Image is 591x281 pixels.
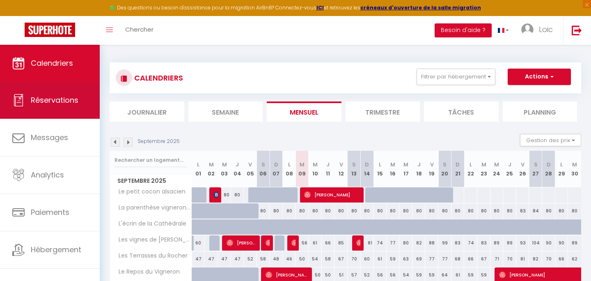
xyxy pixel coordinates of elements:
h3: CALENDRIERS [132,69,183,87]
li: Semaine [188,101,263,122]
th: 02 [205,151,218,187]
div: 80 [257,203,270,219]
div: 80 [231,187,244,203]
abbr: M [572,161,577,168]
div: 80 [425,203,438,219]
span: Septembre 2025 [110,175,192,187]
abbr: L [288,161,291,168]
span: Loic [539,24,553,35]
th: 13 [348,151,361,187]
span: [PERSON_NAME] [266,235,270,251]
div: 68 [451,251,465,267]
div: 54 [309,251,322,267]
abbr: D [365,161,369,168]
div: 80 [399,203,412,219]
div: 70 [503,251,516,267]
div: 80 [555,203,568,219]
button: Ouvrir le widget de chat LiveChat [7,3,31,28]
div: 63 [399,251,412,267]
abbr: M [494,161,499,168]
div: 71 [490,251,504,267]
div: 47 [205,251,218,267]
div: 80 [295,203,309,219]
div: 80 [477,203,490,219]
span: Réservations [31,95,78,105]
abbr: M [300,161,305,168]
th: 26 [516,151,529,187]
div: 50 [295,251,309,267]
abbr: M [390,161,395,168]
li: Trimestre [346,101,420,122]
a: Chercher [119,16,160,45]
span: Le petit cocon alsacien [111,187,188,196]
a: créneaux d'ouverture de la salle migration [360,4,481,11]
abbr: S [261,161,265,168]
abbr: V [339,161,343,168]
span: [PERSON_NAME] [356,235,361,251]
th: 08 [283,151,296,187]
div: 56 [295,235,309,251]
div: 89 [503,235,516,251]
abbr: L [470,161,472,168]
div: 80 [490,203,504,219]
div: 90 [555,235,568,251]
th: 22 [464,151,477,187]
div: 81 [360,235,373,251]
abbr: J [236,161,239,168]
div: 66 [322,235,335,251]
div: 99 [438,235,451,251]
span: Les Terrasses du Rocher [111,251,190,260]
th: 21 [451,151,465,187]
div: 67 [334,251,348,267]
div: 80 [399,235,412,251]
abbr: V [248,161,252,168]
th: 17 [399,151,412,187]
th: 10 [309,151,322,187]
span: Calendriers [31,58,73,68]
a: ... Loic [515,16,563,45]
div: 67 [477,251,490,267]
div: 80 [387,203,400,219]
span: Analytics [31,170,64,180]
abbr: J [326,161,330,168]
div: 82 [529,251,542,267]
div: 74 [373,235,387,251]
div: 83 [477,235,490,251]
span: Messages [31,132,68,143]
abbr: D [547,161,551,168]
div: 80 [309,203,322,219]
div: 52 [244,251,257,267]
th: 27 [529,151,542,187]
abbr: L [560,161,563,168]
div: 88 [425,235,438,251]
th: 14 [360,151,373,187]
div: 60 [360,251,373,267]
div: 89 [490,235,504,251]
th: 15 [373,151,387,187]
div: 80 [568,203,581,219]
th: 12 [334,151,348,187]
div: 90 [542,235,555,251]
div: 77 [438,251,451,267]
div: 80 [503,203,516,219]
div: 77 [387,235,400,251]
span: Chercher [125,25,153,34]
li: Planning [503,101,577,122]
div: 80 [283,203,296,219]
a: ICI [316,4,324,11]
img: Super Booking [25,23,75,37]
div: 93 [516,235,529,251]
div: 70 [542,251,555,267]
div: 80 [451,203,465,219]
div: 47 [218,251,231,267]
th: 09 [295,151,309,187]
abbr: L [197,161,199,168]
div: 66 [555,251,568,267]
div: 69 [412,251,426,267]
li: Tâches [424,101,499,122]
div: 61 [373,251,387,267]
div: 85 [334,235,348,251]
div: 80 [334,203,348,219]
th: 30 [568,151,581,187]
